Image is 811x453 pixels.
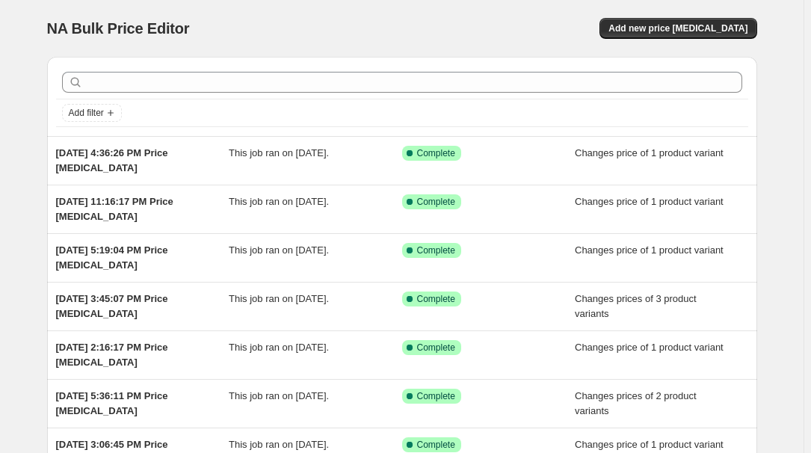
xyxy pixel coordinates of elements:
[417,439,455,451] span: Complete
[56,196,173,222] span: [DATE] 11:16:17 PM Price [MEDICAL_DATA]
[47,20,190,37] span: NA Bulk Price Editor
[69,107,104,119] span: Add filter
[417,147,455,159] span: Complete
[229,293,329,304] span: This job ran on [DATE].
[229,244,329,256] span: This job ran on [DATE].
[417,244,455,256] span: Complete
[575,390,697,416] span: Changes prices of 2 product variants
[417,293,455,305] span: Complete
[575,342,724,353] span: Changes price of 1 product variant
[417,196,455,208] span: Complete
[608,22,747,34] span: Add new price [MEDICAL_DATA]
[62,104,122,122] button: Add filter
[575,293,697,319] span: Changes prices of 3 product variants
[417,390,455,402] span: Complete
[229,196,329,207] span: This job ran on [DATE].
[229,439,329,450] span: This job ran on [DATE].
[229,147,329,158] span: This job ran on [DATE].
[575,147,724,158] span: Changes price of 1 product variant
[56,342,168,368] span: [DATE] 2:16:17 PM Price [MEDICAL_DATA]
[599,18,756,39] button: Add new price [MEDICAL_DATA]
[56,293,168,319] span: [DATE] 3:45:07 PM Price [MEDICAL_DATA]
[229,342,329,353] span: This job ran on [DATE].
[417,342,455,354] span: Complete
[56,244,168,271] span: [DATE] 5:19:04 PM Price [MEDICAL_DATA]
[229,390,329,401] span: This job ran on [DATE].
[56,390,168,416] span: [DATE] 5:36:11 PM Price [MEDICAL_DATA]
[56,147,168,173] span: [DATE] 4:36:26 PM Price [MEDICAL_DATA]
[575,244,724,256] span: Changes price of 1 product variant
[575,196,724,207] span: Changes price of 1 product variant
[575,439,724,450] span: Changes price of 1 product variant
